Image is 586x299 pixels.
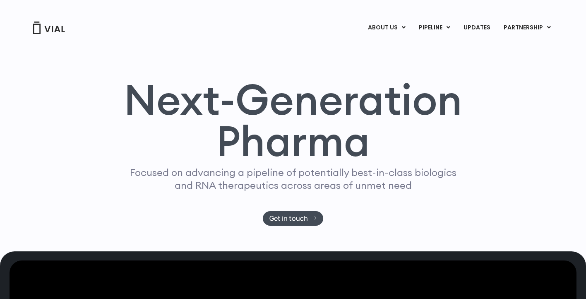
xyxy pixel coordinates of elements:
span: Get in touch [269,215,308,222]
a: ABOUT USMenu Toggle [361,21,412,35]
h1: Next-Generation Pharma [114,79,472,162]
a: PIPELINEMenu Toggle [412,21,456,35]
img: Vial Logo [32,22,65,34]
a: UPDATES [457,21,497,35]
a: PARTNERSHIPMenu Toggle [497,21,557,35]
p: Focused on advancing a pipeline of potentially best-in-class biologics and RNA therapeutics acros... [126,166,460,192]
a: Get in touch [263,211,324,226]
